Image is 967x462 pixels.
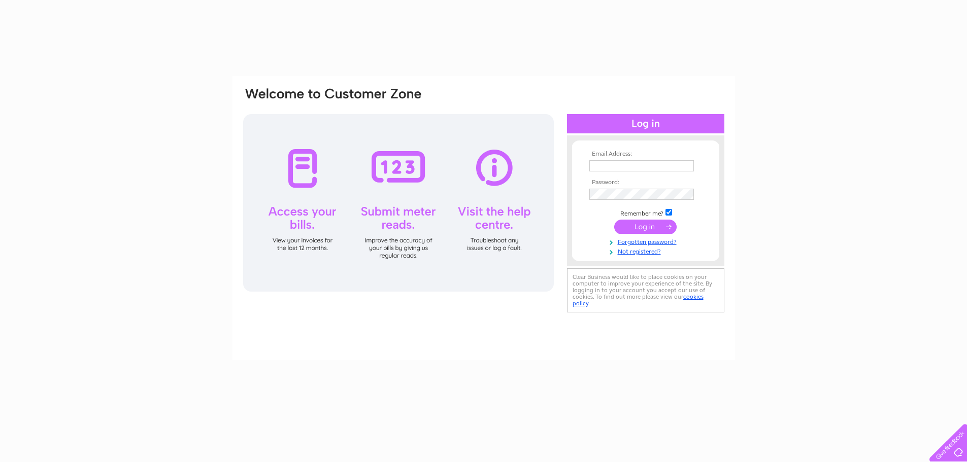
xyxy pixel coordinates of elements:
input: Submit [614,220,677,234]
a: cookies policy [573,293,704,307]
td: Remember me? [587,207,705,218]
th: Email Address: [587,151,705,158]
a: Forgotten password? [589,236,705,246]
div: Clear Business would like to place cookies on your computer to improve your experience of the sit... [567,268,724,312]
th: Password: [587,179,705,186]
a: Not registered? [589,246,705,256]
